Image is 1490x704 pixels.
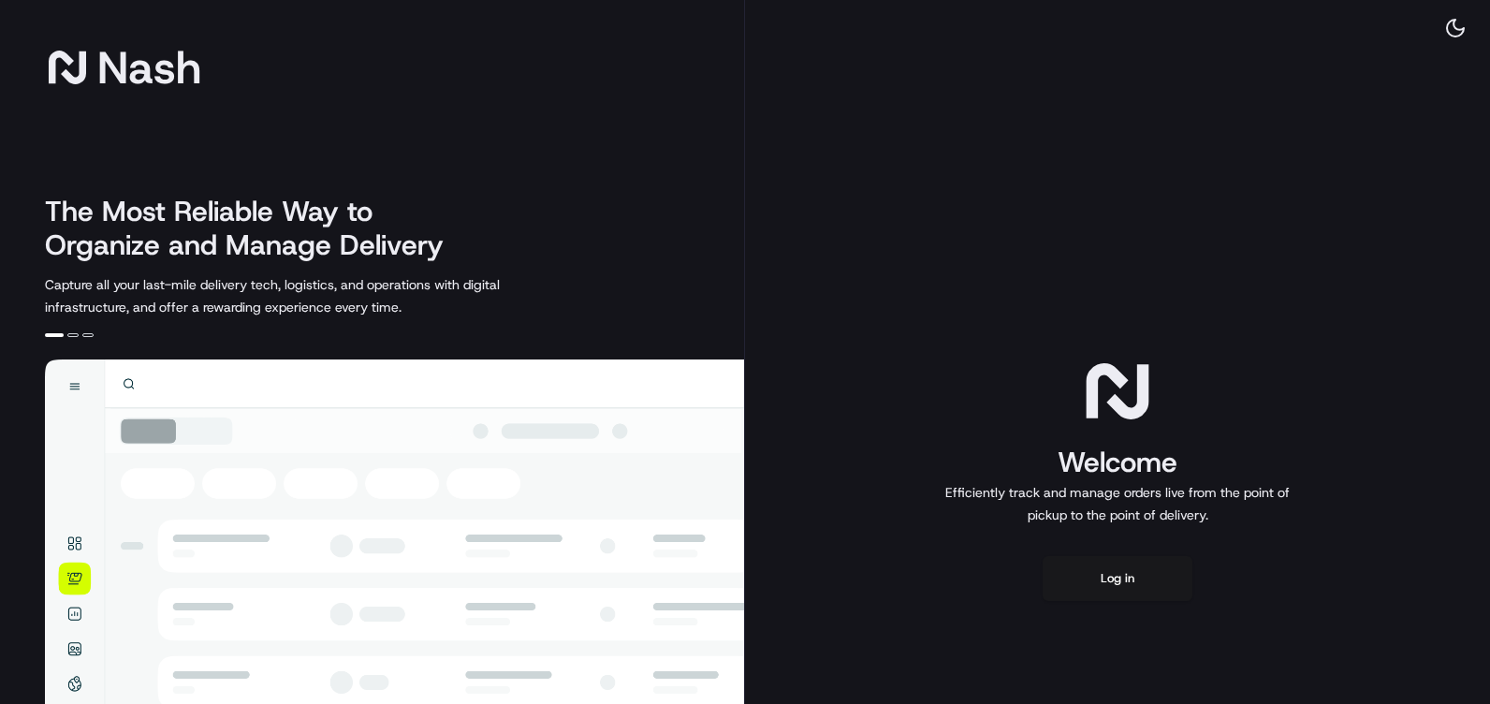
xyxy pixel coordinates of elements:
[45,195,464,262] h2: The Most Reliable Way to Organize and Manage Delivery
[45,273,584,318] p: Capture all your last-mile delivery tech, logistics, and operations with digital infrastructure, ...
[938,481,1297,526] p: Efficiently track and manage orders live from the point of pickup to the point of delivery.
[938,444,1297,481] h1: Welcome
[1043,556,1192,601] button: Log in
[97,49,201,86] span: Nash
